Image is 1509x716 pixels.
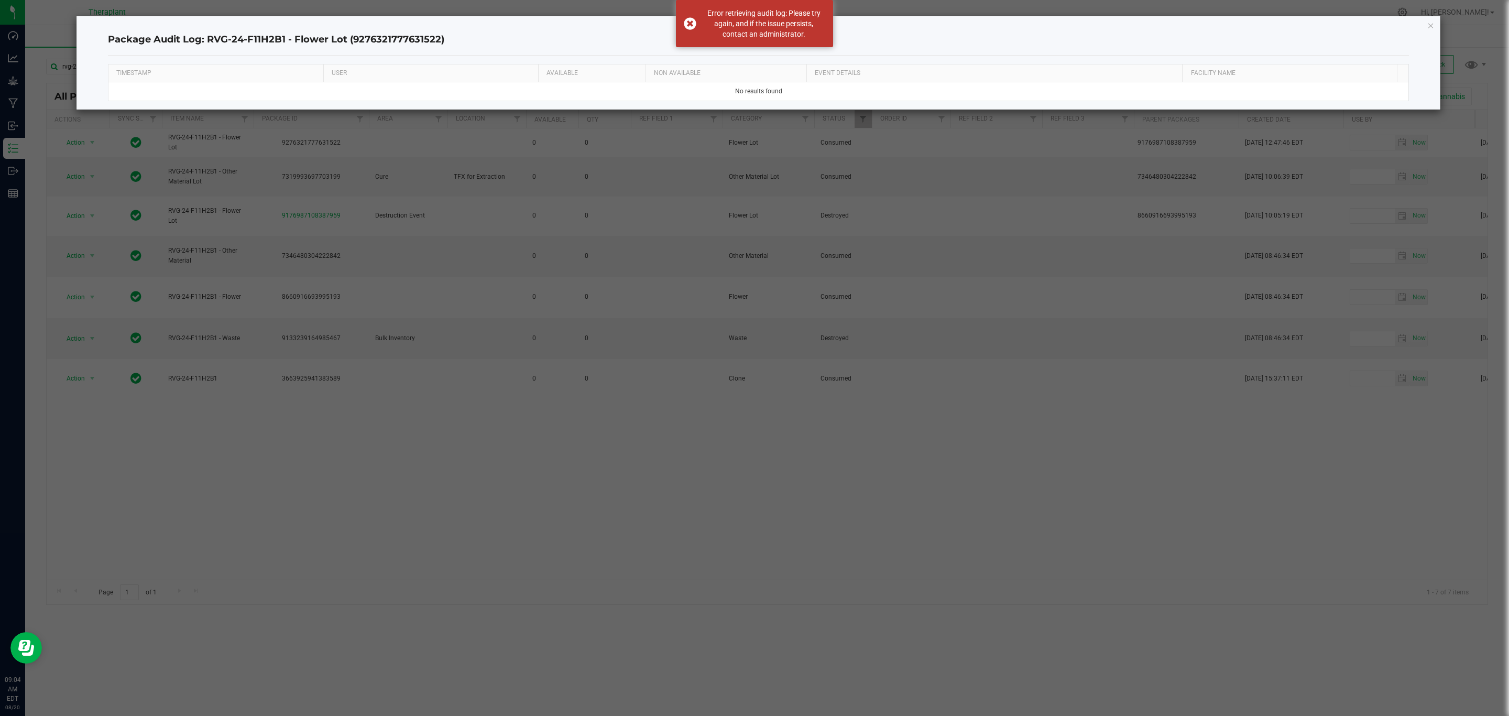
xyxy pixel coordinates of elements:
iframe: Resource center [10,632,42,664]
th: TIMESTAMP [108,64,323,82]
div: Error retrieving audit log: Please try again, and if the issue persists, contact an administrator. [702,8,825,39]
h4: Package Audit Log: RVG-24-F11H2B1 - Flower Lot (9276321777631522) [108,33,1409,47]
th: Facility Name [1182,64,1397,82]
th: USER [323,64,538,82]
th: EVENT DETAILS [806,64,1182,82]
th: AVAILABLE [538,64,646,82]
span: No results found [735,88,782,95]
th: NON AVAILABLE [646,64,806,82]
